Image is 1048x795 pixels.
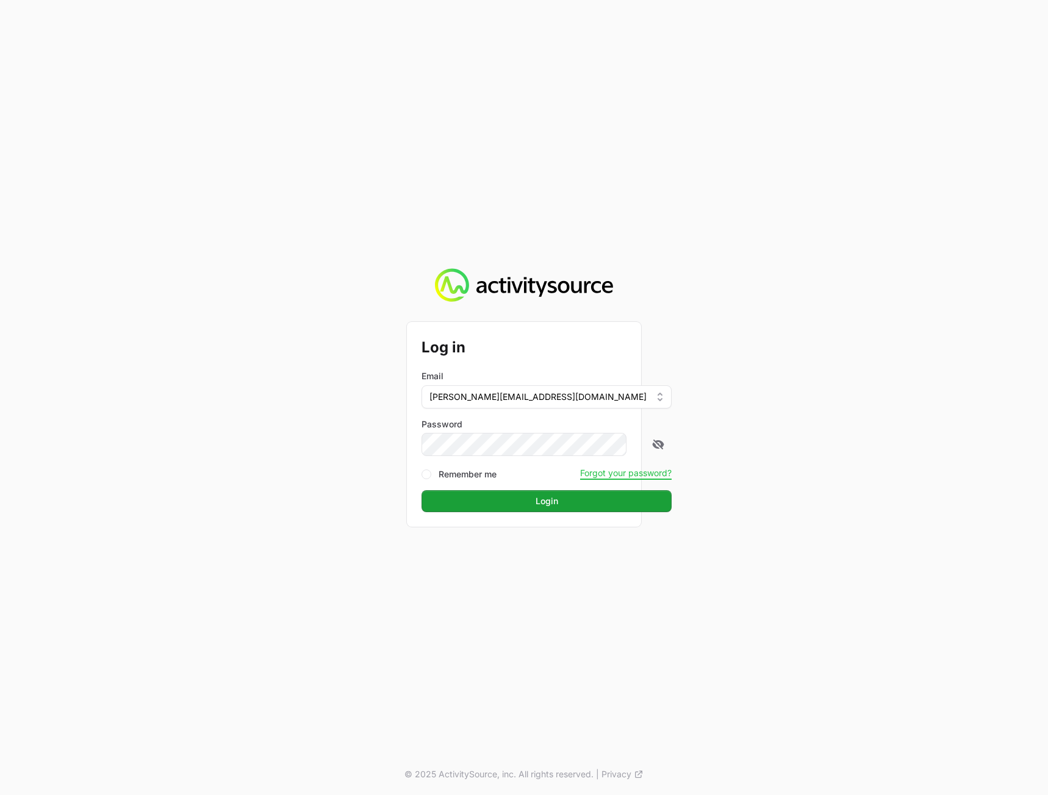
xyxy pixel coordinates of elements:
button: Login [422,490,672,512]
button: Forgot your password? [580,468,672,479]
label: Remember me [439,468,497,480]
button: [PERSON_NAME][EMAIL_ADDRESS][DOMAIN_NAME] [422,385,672,408]
p: © 2025 ActivitySource, inc. All rights reserved. [404,768,594,780]
label: Password [422,418,672,430]
span: | [596,768,599,780]
a: Privacy [601,768,644,780]
span: Login [536,494,558,508]
img: Activity Source [435,268,612,302]
h2: Log in [422,337,672,358]
label: Email [422,370,443,382]
span: [PERSON_NAME][EMAIL_ADDRESS][DOMAIN_NAME] [429,391,647,403]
